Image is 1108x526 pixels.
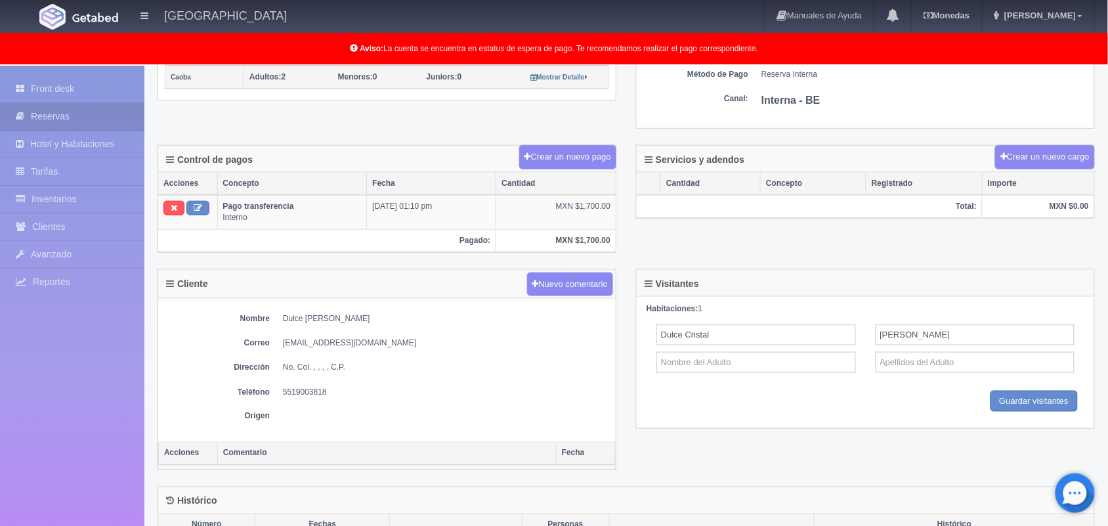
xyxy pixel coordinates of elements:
[360,44,383,53] b: Aviso:
[223,202,294,211] b: Pago transferencia
[166,155,253,165] h4: Control de pagos
[72,12,118,22] img: Getabed
[647,303,1084,315] div: 1
[283,338,609,349] dd: [EMAIL_ADDRESS][DOMAIN_NAME]
[661,173,761,195] th: Cantidad
[165,338,270,349] dt: Correo
[876,352,1075,373] input: Apellidos del Adulto
[496,229,616,252] th: MXN $1,700.00
[367,173,496,195] th: Fecha
[367,195,496,229] td: [DATE] 01:10 pm
[761,173,866,195] th: Concepto
[218,442,557,465] th: Comentario
[166,496,217,506] h4: Histórico
[496,173,616,195] th: Cantidad
[39,4,66,30] img: Getabed
[427,72,462,81] span: 0
[645,279,699,289] h4: Visitantes
[165,387,270,398] dt: Teléfono
[249,72,282,81] strong: Adultos:
[924,11,969,20] b: Monedas
[165,313,270,324] dt: Nombre
[338,72,373,81] strong: Menores:
[991,391,1078,412] input: Guardar visitantes
[761,95,820,106] b: Interna - BE
[656,352,856,373] input: Nombre del Adulto
[643,93,748,104] dt: Canal:
[249,72,286,81] span: 2
[983,195,1094,218] th: MXN $0.00
[1001,11,1076,20] span: [PERSON_NAME]
[283,362,609,373] dd: No, Col. , , , , C.P.
[158,229,496,252] th: Pagado:
[637,195,983,218] th: Total:
[530,74,587,81] small: Mostrar Detalle
[983,173,1094,195] th: Importe
[164,7,287,23] h4: [GEOGRAPHIC_DATA]
[656,324,856,345] input: Nombre del Adulto
[647,304,698,313] strong: Habitaciones:
[427,72,458,81] strong: Juniors:
[645,155,744,165] h4: Servicios y adendos
[496,195,616,229] td: MXN $1,700.00
[519,145,616,169] button: Crear un nuevo pago
[557,442,616,465] th: Fecha
[283,387,609,398] dd: 5519003818
[530,72,587,81] a: Mostrar Detalle
[217,173,367,195] th: Concepto
[171,74,191,81] small: Caoba
[165,362,270,373] dt: Dirección
[283,313,609,324] dd: Dulce [PERSON_NAME]
[338,72,377,81] span: 0
[995,145,1095,169] button: Crear un nuevo cargo
[876,324,1075,345] input: Apellidos del Adulto
[166,279,208,289] h4: Cliente
[527,273,614,297] button: Nuevo comentario
[159,442,218,465] th: Acciones
[643,69,748,80] dt: Método de Pago
[761,69,1088,80] dd: Reserva Interna
[217,195,367,229] td: Interno
[165,411,270,422] dt: Origen
[158,173,217,195] th: Acciones
[866,173,983,195] th: Registrado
